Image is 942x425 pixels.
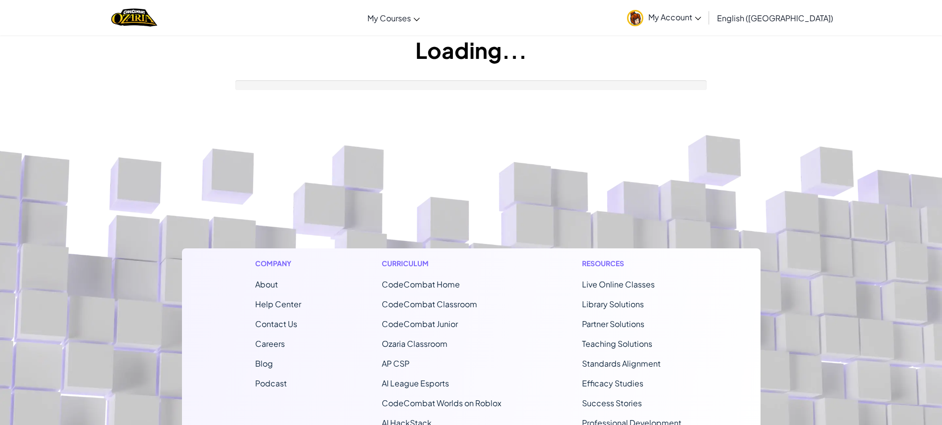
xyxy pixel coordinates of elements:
[367,13,411,23] span: My Courses
[255,258,301,269] h1: Company
[627,10,643,26] img: avatar
[382,299,477,309] a: CodeCombat Classroom
[582,279,655,289] a: Live Online Classes
[111,7,157,28] img: Home
[622,2,706,33] a: My Account
[255,299,301,309] a: Help Center
[582,299,644,309] a: Library Solutions
[382,378,449,388] a: AI League Esports
[582,258,687,269] h1: Resources
[255,378,287,388] a: Podcast
[717,13,833,23] span: English ([GEOGRAPHIC_DATA])
[255,279,278,289] a: About
[582,358,661,369] a: Standards Alignment
[382,258,501,269] h1: Curriculum
[111,7,157,28] a: Ozaria by CodeCombat logo
[362,4,425,31] a: My Courses
[582,398,642,408] a: Success Stories
[582,378,643,388] a: Efficacy Studies
[255,358,273,369] a: Blog
[255,338,285,349] a: Careers
[382,338,448,349] a: Ozaria Classroom
[382,319,458,329] a: CodeCombat Junior
[712,4,838,31] a: English ([GEOGRAPHIC_DATA])
[255,319,297,329] span: Contact Us
[648,12,701,22] span: My Account
[382,358,409,369] a: AP CSP
[582,319,644,329] a: Partner Solutions
[582,338,652,349] a: Teaching Solutions
[382,279,460,289] span: CodeCombat Home
[382,398,501,408] a: CodeCombat Worlds on Roblox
